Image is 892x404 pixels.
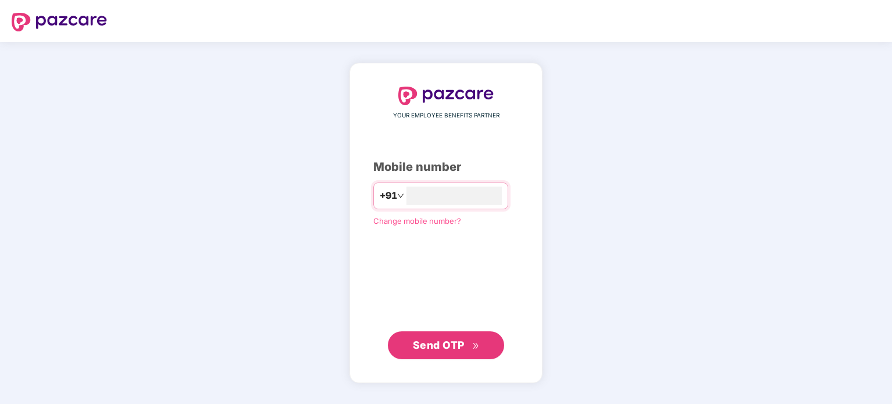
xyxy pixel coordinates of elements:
[373,158,519,176] div: Mobile number
[472,342,480,350] span: double-right
[388,331,504,359] button: Send OTPdouble-right
[380,188,397,203] span: +91
[398,87,494,105] img: logo
[397,192,404,199] span: down
[393,111,499,120] span: YOUR EMPLOYEE BENEFITS PARTNER
[12,13,107,31] img: logo
[413,339,465,351] span: Send OTP
[373,216,461,226] a: Change mobile number?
